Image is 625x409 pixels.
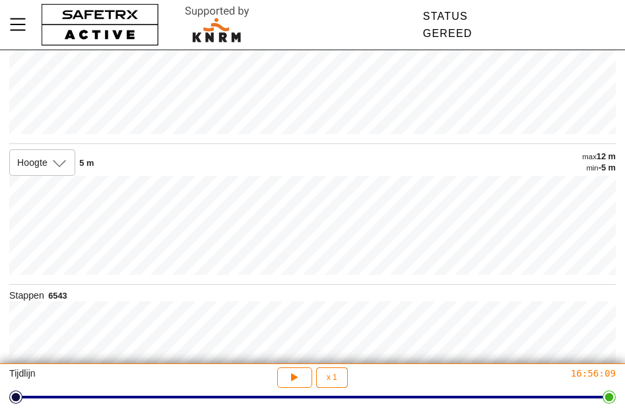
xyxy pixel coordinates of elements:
[423,11,473,22] div: Status
[423,28,473,40] div: Gereed
[9,289,44,301] div: Stappen
[170,3,265,46] img: RescueLogo.svg
[316,367,348,388] button: x 1
[597,151,616,161] span: 12 m
[48,291,67,302] div: 6543
[599,163,616,172] span: -5 m
[327,373,337,381] span: x 1
[416,367,616,379] div: 16:56:09
[79,158,94,169] div: 5 m
[9,367,209,388] div: Tijdlijn
[582,151,616,163] div: max
[582,163,616,174] div: min
[17,157,48,168] span: Hoogte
